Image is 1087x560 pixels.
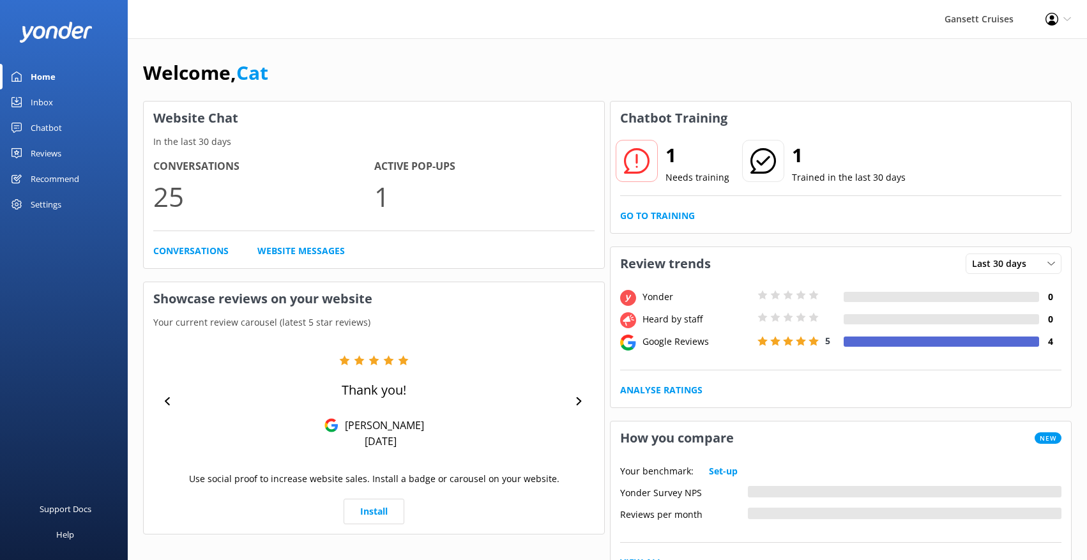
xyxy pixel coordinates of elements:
[153,244,229,258] a: Conversations
[144,282,604,315] h3: Showcase reviews on your website
[709,464,738,478] a: Set-up
[665,170,729,185] p: Needs training
[338,418,424,432] p: [PERSON_NAME]
[972,257,1034,271] span: Last 30 days
[639,335,754,349] div: Google Reviews
[153,158,374,175] h4: Conversations
[236,59,268,86] a: Cat
[620,209,695,223] a: Go to Training
[144,135,604,149] p: In the last 30 days
[143,57,268,88] h1: Welcome,
[144,102,604,135] h3: Website Chat
[189,472,559,486] p: Use social proof to increase website sales. Install a badge or carousel on your website.
[31,64,56,89] div: Home
[620,508,748,519] div: Reviews per month
[1039,335,1061,349] h4: 4
[40,496,91,522] div: Support Docs
[31,166,79,192] div: Recommend
[144,315,604,329] p: Your current review carousel (latest 5 star reviews)
[31,140,61,166] div: Reviews
[611,421,743,455] h3: How you compare
[639,290,754,304] div: Yonder
[1039,290,1061,304] h4: 0
[153,175,374,218] p: 25
[1039,312,1061,326] h4: 0
[374,158,595,175] h4: Active Pop-ups
[620,486,748,497] div: Yonder Survey NPS
[611,102,737,135] h3: Chatbot Training
[825,335,830,347] span: 5
[257,244,345,258] a: Website Messages
[324,418,338,432] img: Google Reviews
[374,175,595,218] p: 1
[611,247,720,280] h3: Review trends
[342,381,406,399] p: Thank you!
[31,115,62,140] div: Chatbot
[620,383,703,397] a: Analyse Ratings
[1035,432,1061,444] span: New
[792,140,906,170] h2: 1
[792,170,906,185] p: Trained in the last 30 days
[620,464,694,478] p: Your benchmark:
[344,499,404,524] a: Install
[19,22,93,43] img: yonder-white-logo.png
[665,140,729,170] h2: 1
[31,89,53,115] div: Inbox
[639,312,754,326] div: Heard by staff
[365,434,397,448] p: [DATE]
[56,522,74,547] div: Help
[31,192,61,217] div: Settings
